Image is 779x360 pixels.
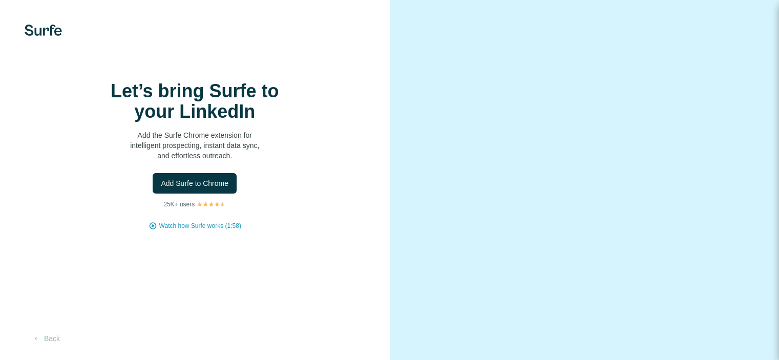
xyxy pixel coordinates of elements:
button: Add Surfe to Chrome [153,173,237,194]
span: Add Surfe to Chrome [161,178,228,188]
button: Watch how Surfe works (1:58) [159,221,241,230]
h1: Let’s bring Surfe to your LinkedIn [92,81,297,122]
button: Back [25,329,67,348]
img: Surfe's logo [25,25,62,36]
p: Add the Surfe Chrome extension for intelligent prospecting, instant data sync, and effortless out... [92,130,297,161]
p: 25K+ users [163,200,195,209]
img: Rating Stars [197,201,226,207]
